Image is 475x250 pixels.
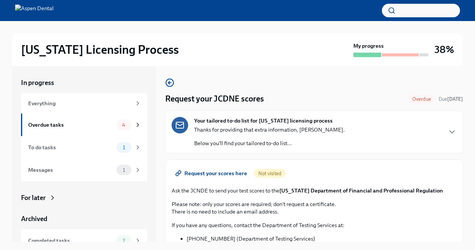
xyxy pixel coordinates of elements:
span: 1 [118,167,130,173]
a: Messages1 [21,159,147,181]
a: Archived [21,214,147,223]
a: To do tasks1 [21,136,147,159]
h2: [US_STATE] Licensing Process [21,42,179,57]
h3: 38% [434,43,454,56]
span: 2 [118,238,130,244]
strong: [US_STATE] Department of Financial and Professional Regulation [279,187,443,194]
a: Request your scores here [172,166,252,181]
div: For later [21,193,46,202]
strong: My progress [353,42,384,50]
div: Everything [28,99,131,108]
strong: [DATE] [447,96,463,102]
div: To do tasks [28,143,113,152]
div: Overdue tasks [28,121,113,129]
p: Please note: only your scores are required; don't request a certificate. There is no need to incl... [172,200,457,215]
a: Overdue tasks4 [21,114,147,136]
strong: Your tailored to-do list for [US_STATE] licensing process [194,117,333,124]
p: Thanks for providing that extra information, [PERSON_NAME]. [194,126,345,133]
span: Due [439,96,463,102]
h4: Request your JCDNE scores [165,93,264,105]
div: Messages [28,166,113,174]
p: Below you'll find your tailored to-do list... [194,139,345,147]
img: Aspen Dental [15,5,54,17]
li: [PHONE_NUMBER] (Department of Testing Services) [187,235,457,242]
a: For later [21,193,147,202]
span: 4 [118,122,130,128]
a: Everything [21,93,147,114]
span: September 8th, 2025 10:00 [439,95,463,103]
div: Completed tasks [28,236,113,245]
a: In progress [21,78,147,87]
span: 1 [118,145,130,150]
span: Not visited [254,171,286,176]
p: Ask the JCNDE to send your test scores to the [172,187,457,194]
span: Request your scores here [177,170,247,177]
p: If you have any questions, contact the Department of Testing Services at: [172,221,457,229]
span: Overdue [408,96,436,102]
